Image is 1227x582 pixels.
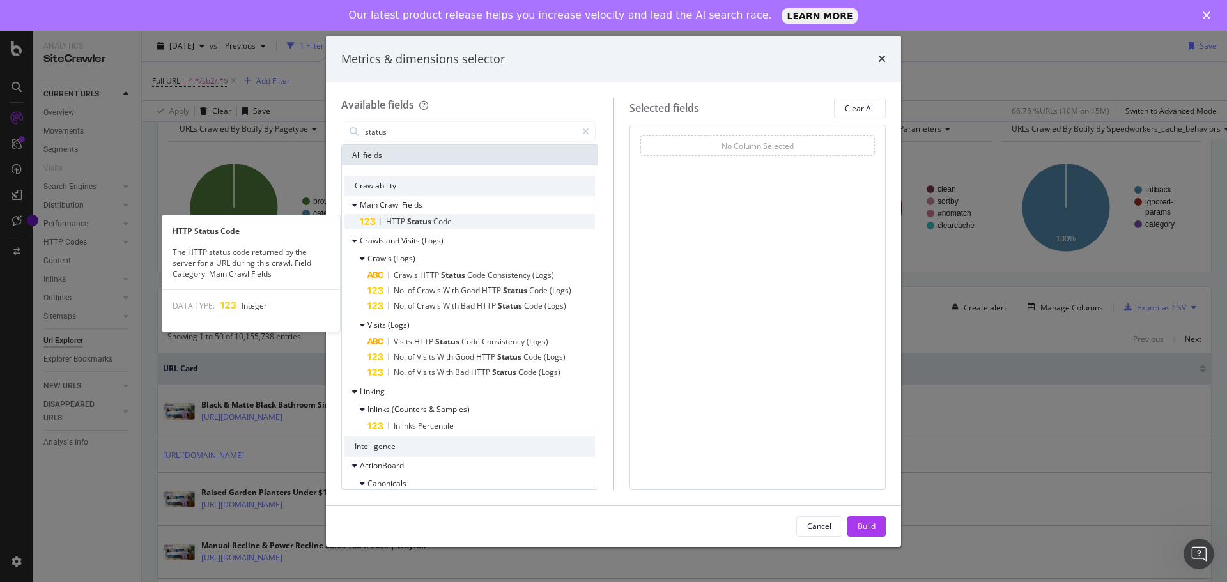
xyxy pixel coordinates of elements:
span: Crawls [360,235,386,246]
span: Crawls [394,270,420,280]
span: HTTP [476,351,497,362]
span: Good [455,351,476,362]
div: Close [1203,11,1215,19]
div: No Column Selected [722,141,794,151]
span: No. [394,367,408,378]
span: Canonicals [367,478,406,489]
span: (Counters [392,404,429,415]
div: Clear All [845,103,875,114]
span: (Logs) [388,319,410,330]
button: Build [847,516,886,537]
span: (Logs) [539,367,560,378]
div: Crawlability [344,176,595,196]
span: (Logs) [532,270,554,280]
span: Code [529,285,550,296]
span: With [437,351,455,362]
span: Fields [402,199,422,210]
span: HTTP [420,270,441,280]
span: Percentile [418,420,454,431]
span: Bad [461,300,477,311]
span: Crawls [367,253,394,264]
span: Code [433,216,452,227]
a: LEARN MORE [782,8,858,24]
div: times [878,51,886,68]
span: (Logs) [394,253,415,264]
span: No. [394,285,408,296]
span: With [437,367,455,378]
div: All fields [342,145,598,165]
span: Visits [417,351,437,362]
span: ActionBoard [360,460,404,471]
span: Code [524,300,544,311]
span: (Logs) [544,351,566,362]
span: (Logs) [544,300,566,311]
span: Inlinks [367,404,392,415]
span: Status [441,270,467,280]
div: The HTTP status code returned by the server for a URL during this crawl. Field Category: Main Cra... [162,247,340,279]
span: Consistency [482,336,527,347]
span: With [443,285,461,296]
span: of [408,285,417,296]
span: Crawl [380,199,402,210]
span: Status [503,285,529,296]
span: No. [394,351,408,362]
span: Status [407,216,433,227]
div: Intelligence [344,436,595,457]
input: Search by field name [364,122,576,141]
span: (Logs) [550,285,571,296]
span: Status [498,300,524,311]
div: Available fields [341,98,414,112]
span: Crawls [417,300,443,311]
button: Clear All [834,98,886,118]
div: Metrics & dimensions selector [341,51,505,68]
button: Cancel [796,516,842,537]
span: Status [497,351,523,362]
span: HTTP [482,285,503,296]
span: HTTP [414,336,435,347]
span: Visits [401,235,422,246]
span: With [443,300,461,311]
span: Samples) [436,404,470,415]
span: No. [394,300,408,311]
span: Crawls [417,285,443,296]
div: modal [326,36,901,547]
span: Code [467,270,488,280]
span: Consistency [488,270,532,280]
span: Bad [455,367,471,378]
div: HTTP Status Code [162,226,340,236]
span: (Logs) [422,235,444,246]
span: Code [461,336,482,347]
span: Inlinks [394,420,418,431]
span: Main [360,199,380,210]
span: Visits [367,319,388,330]
span: of [408,300,417,311]
span: Code [523,351,544,362]
span: Good [461,285,482,296]
span: (Logs) [527,336,548,347]
span: HTTP [386,216,407,227]
span: Linking [360,386,385,397]
span: HTTP [471,367,492,378]
span: & [429,404,436,415]
span: Visits [394,336,414,347]
span: Status [435,336,461,347]
span: Visits [417,367,437,378]
span: and [386,235,401,246]
span: of [408,351,417,362]
div: Build [858,521,876,532]
span: of [408,367,417,378]
iframe: Intercom live chat [1184,539,1214,569]
div: Our latest product release helps you increase velocity and lead the AI search race. [349,9,772,22]
span: Code [518,367,539,378]
span: HTTP [477,300,498,311]
span: Status [492,367,518,378]
div: Selected fields [629,101,699,116]
div: Cancel [807,521,831,532]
